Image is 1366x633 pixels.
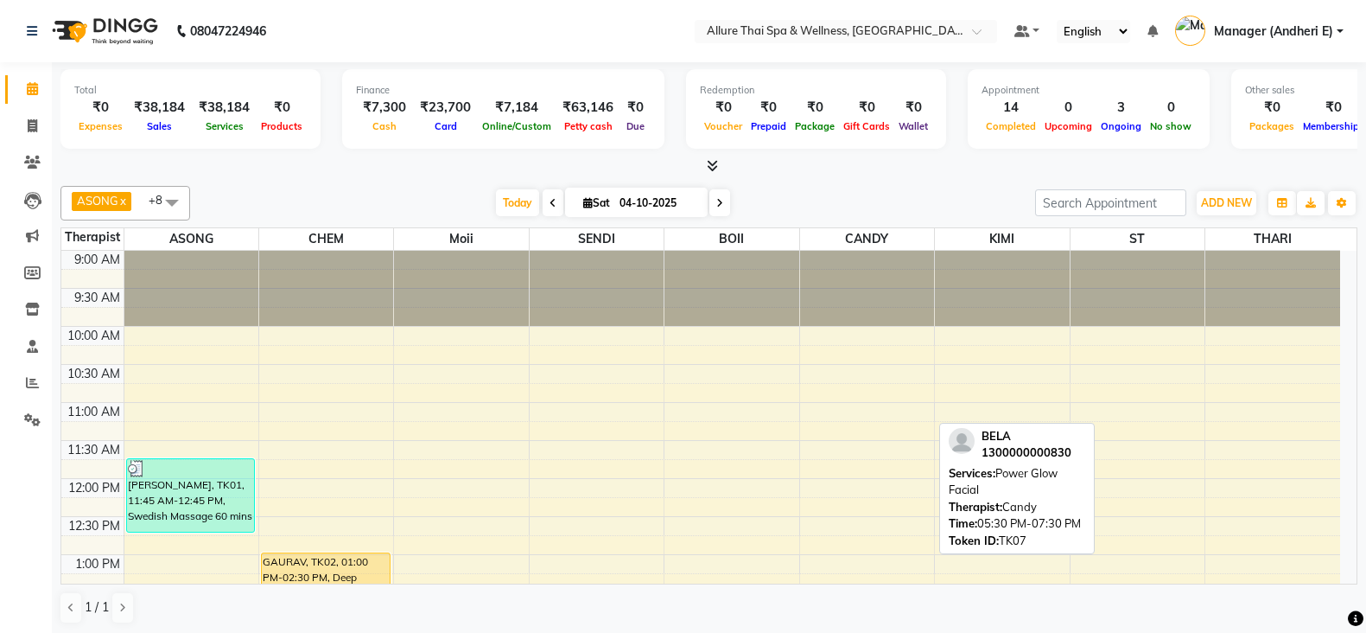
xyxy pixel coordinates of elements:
div: TK07 [949,533,1085,550]
a: x [118,194,126,208]
span: Voucher [700,120,747,132]
span: Online/Custom [478,120,556,132]
button: ADD NEW [1197,191,1256,215]
span: Ongoing [1096,120,1146,132]
span: BOII [664,228,798,250]
span: Completed [982,120,1040,132]
div: ₹63,146 [556,98,620,118]
div: Finance [356,83,651,98]
div: 1300000000830 [982,444,1071,462]
div: 9:30 AM [71,289,124,307]
div: 10:00 AM [64,327,124,345]
div: Appointment [982,83,1196,98]
span: Package [791,120,839,132]
span: Moii [394,228,528,250]
span: Sales [143,120,176,132]
span: Expenses [74,120,127,132]
span: BELA [982,429,1011,443]
span: Today [496,189,539,216]
div: ₹0 [894,98,932,118]
div: Redemption [700,83,932,98]
div: ₹0 [620,98,651,118]
div: Therapist [61,228,124,246]
div: 0 [1146,98,1196,118]
span: Prepaid [747,120,791,132]
span: ASONG [124,228,258,250]
div: 1:00 PM [72,555,124,573]
span: Packages [1245,120,1299,132]
span: Services [201,120,248,132]
span: +8 [149,193,175,207]
span: CHEM [259,228,393,250]
div: 11:00 AM [64,403,124,421]
span: Sat [579,196,614,209]
span: Petty cash [560,120,617,132]
div: ₹38,184 [192,98,257,118]
span: SENDI [530,228,664,250]
span: Therapist: [949,500,1002,514]
div: 12:00 PM [65,479,124,497]
span: Services: [949,466,995,480]
input: 2025-10-04 [614,190,701,216]
img: Manager (Andheri E) [1175,16,1205,46]
div: 05:30 PM-07:30 PM [949,515,1085,533]
div: Total [74,83,307,98]
div: ₹0 [74,98,127,118]
span: Wallet [894,120,932,132]
span: THARI [1205,228,1340,250]
div: 3 [1096,98,1146,118]
span: Card [430,120,461,132]
span: Products [257,120,307,132]
div: 10:30 AM [64,365,124,383]
img: logo [44,7,162,55]
div: 11:30 AM [64,441,124,459]
div: Candy [949,499,1085,516]
span: Cash [368,120,401,132]
span: Due [622,120,649,132]
span: ASONG [77,194,118,208]
div: 9:00 AM [71,251,124,269]
img: profile [949,428,975,454]
div: ₹0 [839,98,894,118]
div: 0 [1040,98,1096,118]
span: CANDY [800,228,934,250]
div: ₹38,184 [127,98,192,118]
span: ADD NEW [1201,196,1252,209]
span: Time: [949,516,977,530]
div: ₹0 [791,98,839,118]
div: ₹23,700 [413,98,478,118]
div: 12:30 PM [65,517,124,535]
b: 08047224946 [190,7,266,55]
input: Search Appointment [1035,189,1186,216]
div: 14 [982,98,1040,118]
div: ₹7,300 [356,98,413,118]
span: ST [1071,228,1204,250]
span: 1 / 1 [85,598,109,617]
span: Manager (Andheri E) [1214,22,1333,41]
div: ₹7,184 [478,98,556,118]
span: No show [1146,120,1196,132]
span: Power Glow Facial [949,466,1058,497]
div: [PERSON_NAME], TK01, 11:45 AM-12:45 PM, Swedish Massage 60 mins [127,459,255,532]
span: Gift Cards [839,120,894,132]
div: ₹0 [700,98,747,118]
span: Token ID: [949,534,999,547]
div: ₹0 [1245,98,1299,118]
span: KIMI [935,228,1069,250]
div: ₹0 [747,98,791,118]
span: Upcoming [1040,120,1096,132]
div: ₹0 [257,98,307,118]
